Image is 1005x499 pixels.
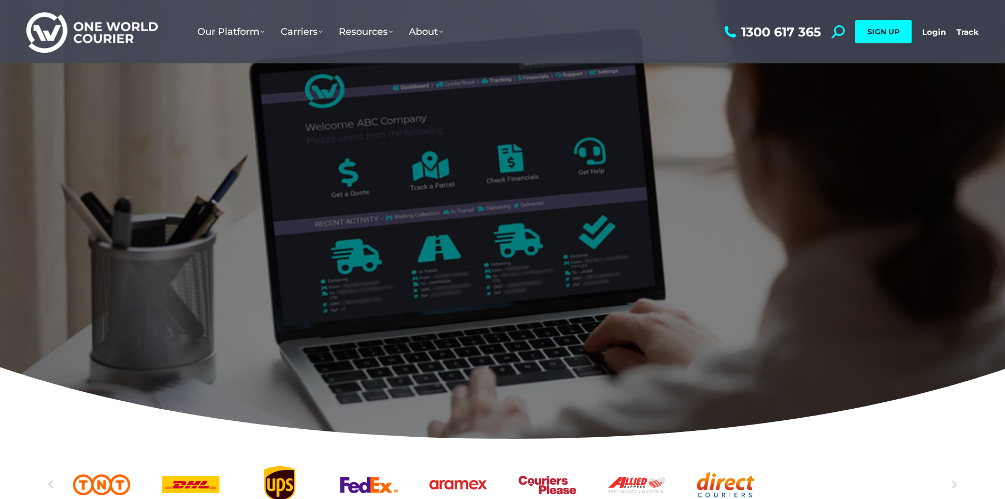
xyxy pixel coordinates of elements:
[281,26,323,37] span: Carriers
[922,27,946,37] a: Login
[956,27,979,37] a: Track
[273,15,331,48] a: Carriers
[855,20,912,43] a: SIGN UP
[197,26,265,37] span: Our Platform
[867,27,899,36] span: SIGN UP
[722,25,821,39] a: 1300 617 365
[339,26,393,37] span: Resources
[401,15,451,48] a: About
[26,11,158,53] img: One World Courier
[189,15,273,48] a: Our Platform
[331,15,401,48] a: Resources
[409,26,443,37] span: About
